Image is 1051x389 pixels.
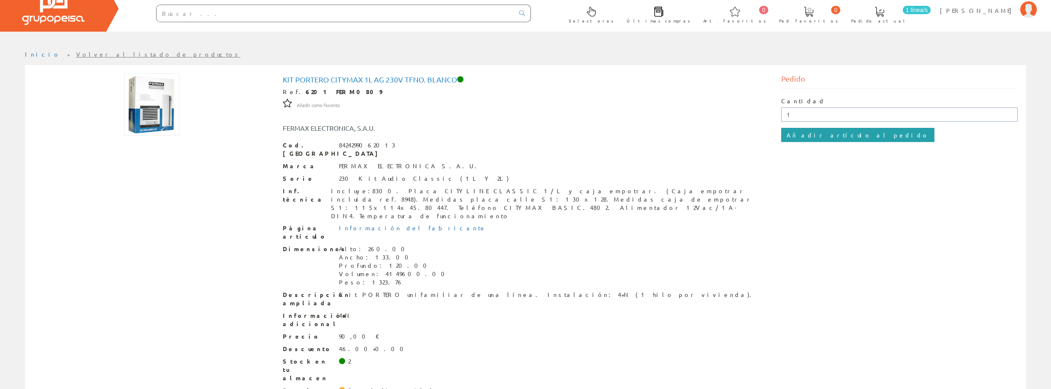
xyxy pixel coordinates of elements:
span: 0 [831,6,840,14]
span: Marca [283,162,333,170]
strong: 6201 FERM0809 [306,88,382,95]
a: Inicio [25,50,60,58]
span: Art. favoritos [703,17,766,25]
div: Volumen: 4149600.00 [339,270,450,278]
span: 0 [759,6,768,14]
div: 46.00+0.00 [339,345,408,353]
div: Alto: 260.00 [339,245,450,253]
span: Descuento [283,345,333,353]
div: Peso: 1323.76 [339,278,450,287]
span: Selectores [569,17,614,25]
span: Inf. técnica [283,187,325,204]
h1: Kit Portero Citymax 1l Ag 230v Tfno. Blanco [283,75,769,84]
div: 2 [348,357,351,366]
img: Foto artículo Kit Portero Citymax 1l Ag 230v Tfno. Blanco (132.6x150) [124,73,179,136]
input: Buscar ... [157,5,514,22]
div: FERMAX ELECTRONICA S.A.U. [339,162,482,170]
div: Profundo: 120.00 [339,262,450,270]
span: Dimensiones [283,245,333,253]
div: 90,00 € [339,332,380,341]
span: Últimas compras [627,17,690,25]
span: Información adicional [283,312,333,328]
span: Página artículo [283,224,333,241]
span: 1 línea/s [903,6,931,14]
span: Añadir como favorito [297,102,340,109]
div: Kit PORTERO unifamiliar de una línea. Instalación: 4+N (1 hilo por vivienda). [339,291,757,299]
span: Cod. [GEOGRAPHIC_DATA] [283,141,333,158]
label: Cantidad [781,97,825,105]
div: Ref. [283,88,769,96]
div: 4+N [339,312,351,320]
div: Ancho: 133.00 [339,253,450,262]
div: 230 Kit Audio Classic (1L Y 2L) [339,175,509,183]
div: FERMAX ELECTRONICA, S.A.U. [276,123,567,133]
span: Precio [283,332,333,341]
span: Pedido actual [851,17,908,25]
span: Stock en tu almacen [283,357,333,382]
input: Añadir artículo al pedido [781,128,934,142]
span: Descripción ampliada [283,291,333,307]
a: Añadir como favorito [297,101,340,108]
a: Volver al listado de productos [76,50,241,58]
span: [PERSON_NAME] [940,6,1016,15]
div: 8424299062013 [339,141,395,150]
span: Serie [283,175,333,183]
a: Información del fabricante [339,224,486,232]
div: Incluye:8300. Placa CITYLINE CLASSIC 1/L y caja empotrar. (Caja empotrar incluida ref.8948).Medid... [331,187,769,220]
div: Pedido [781,73,1018,89]
span: Ped. favoritos [779,17,838,25]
